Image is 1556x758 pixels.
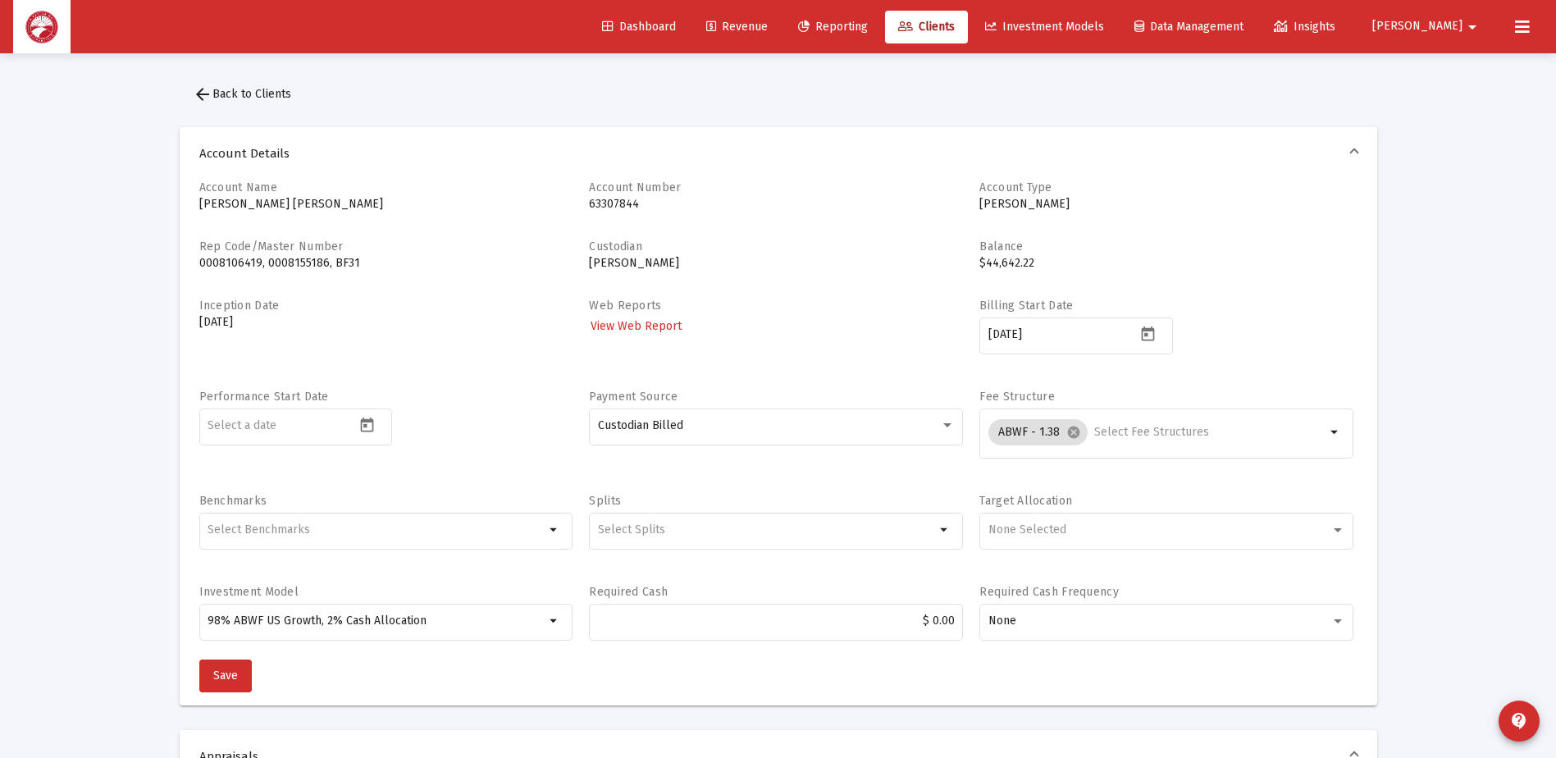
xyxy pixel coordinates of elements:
[898,20,955,34] span: Clients
[1066,425,1081,440] mat-icon: cancel
[199,494,267,508] label: Benchmarks
[979,255,1353,272] p: $44,642.22
[589,180,681,194] label: Account Number
[1372,20,1462,34] span: [PERSON_NAME]
[979,180,1052,194] label: Account Type
[1509,711,1529,731] mat-icon: contact_support
[208,614,545,628] input: 98% ABWF US Growth, 2% Cash Allocation
[199,255,573,272] p: 0008106419, 0008155186, BF31
[213,669,238,683] span: Save
[193,84,212,104] mat-icon: arrow_back
[545,611,564,631] mat-icon: arrow_drop_down
[598,418,683,432] span: Custodian Billed
[199,240,344,253] label: Rep Code/Master Number
[589,494,621,508] label: Splits
[199,660,252,692] button: Save
[979,196,1353,212] p: [PERSON_NAME]
[180,180,1377,705] div: Account Details
[798,20,868,34] span: Reporting
[1326,422,1345,442] mat-icon: arrow_drop_down
[199,314,573,331] p: [DATE]
[598,523,935,537] input: Select Splits
[180,78,304,111] button: Back to Clients
[935,520,955,540] mat-icon: arrow_drop_down
[589,196,963,212] p: 63307844
[208,520,545,540] mat-chip-list: Selection
[988,523,1066,537] span: None Selected
[979,240,1023,253] label: Balance
[988,328,1136,341] input: Select a date
[193,87,291,101] span: Back to Clients
[199,196,573,212] p: [PERSON_NAME] [PERSON_NAME]
[979,390,1055,404] label: Fee Structure
[199,299,280,313] label: Inception Date
[979,494,1072,508] label: Target Allocation
[589,11,689,43] a: Dashboard
[589,299,661,313] label: Web Reports
[1121,11,1257,43] a: Data Management
[979,299,1073,313] label: Billing Start Date
[199,145,1351,162] span: Account Details
[1462,11,1482,43] mat-icon: arrow_drop_down
[598,520,935,540] mat-chip-list: Selection
[199,390,329,404] label: Performance Start Date
[199,585,299,599] label: Investment Model
[988,614,1016,628] span: None
[589,255,963,272] p: [PERSON_NAME]
[199,180,277,194] label: Account Name
[1353,10,1502,43] button: [PERSON_NAME]
[885,11,968,43] a: Clients
[591,319,682,333] span: View Web Report
[1274,20,1335,34] span: Insights
[25,11,58,43] img: Dashboard
[1261,11,1348,43] a: Insights
[988,416,1326,449] mat-chip-list: Selection
[1134,20,1243,34] span: Data Management
[972,11,1117,43] a: Investment Models
[693,11,781,43] a: Revenue
[180,127,1377,180] mat-expansion-panel-header: Account Details
[545,520,564,540] mat-icon: arrow_drop_down
[355,413,379,436] button: Open calendar
[589,390,678,404] label: Payment Source
[208,419,355,432] input: Select a date
[589,314,683,338] a: View Web Report
[979,585,1118,599] label: Required Cash Frequency
[598,614,955,628] input: $2000.00
[985,20,1104,34] span: Investment Models
[988,419,1088,445] mat-chip: ABWF - 1.38
[602,20,676,34] span: Dashboard
[1136,322,1160,345] button: Open calendar
[589,585,668,599] label: Required Cash
[589,240,642,253] label: Custodian
[706,20,768,34] span: Revenue
[208,523,545,537] input: Select Benchmarks
[1094,426,1326,439] input: Select Fee Structures
[785,11,881,43] a: Reporting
